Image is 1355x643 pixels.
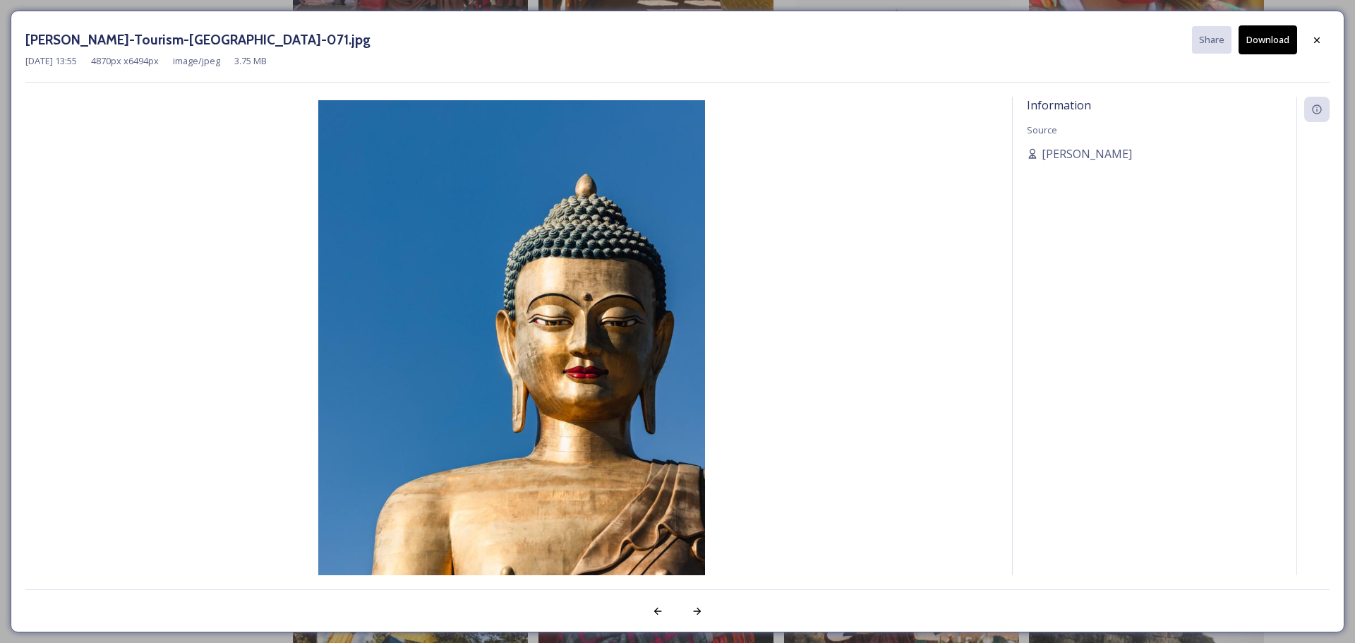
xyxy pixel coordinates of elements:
[25,54,77,68] span: [DATE] 13:55
[1027,124,1057,136] span: Source
[91,54,159,68] span: 4870 px x 6494 px
[25,30,371,50] h3: [PERSON_NAME]-Tourism-[GEOGRAPHIC_DATA]-071.jpg
[1239,25,1297,54] button: Download
[1042,145,1132,162] span: [PERSON_NAME]
[1192,26,1231,54] button: Share
[25,100,998,616] img: Ben-Richards-Tourism-Bhutan-071.jpg
[234,54,267,68] span: 3.75 MB
[1027,97,1091,113] span: Information
[173,54,220,68] span: image/jpeg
